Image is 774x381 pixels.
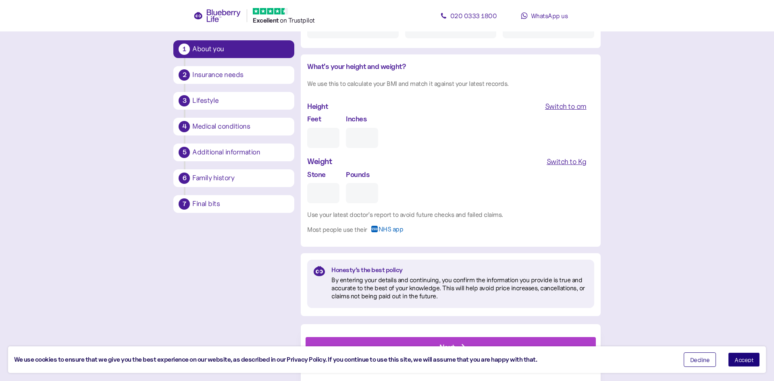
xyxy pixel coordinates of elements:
[306,337,595,357] button: Next
[450,12,497,20] span: 020 0333 1800
[173,169,294,187] button: 6Family history
[173,66,294,84] button: 2Insurance needs
[179,95,190,106] div: 3
[547,156,587,167] div: Switch to Kg
[192,149,289,156] div: Additional information
[14,355,672,365] div: We use cookies to ensure that we give you the best experience on our website, as described in our...
[307,79,594,89] div: We use this to calculate your BMI and match it against your latest records.
[192,175,289,182] div: Family history
[307,225,367,235] div: Most people use their
[253,17,280,24] span: Excellent ️
[545,101,587,112] div: Switch to cm
[173,118,294,135] button: 4Medical conditions
[432,8,505,24] a: 020 0333 1800
[346,113,366,124] label: Inches
[173,195,294,213] button: 7Final bits
[346,169,369,180] label: Pounds
[307,113,321,124] label: Feet
[179,147,190,158] div: 5
[539,154,594,169] button: Switch to Kg
[179,121,190,132] div: 4
[508,8,580,24] a: WhatsApp us
[192,97,289,104] div: Lifestyle
[307,169,326,180] label: Stone
[192,123,289,130] div: Medical conditions
[331,276,587,300] div: By entering your details and continuing, you confirm the information you provide is true and accu...
[684,352,716,367] button: Decline cookies
[331,266,587,274] div: Honesty’s the best policy
[307,155,332,168] div: Weight
[173,92,294,110] button: 3Lifestyle
[307,61,594,72] div: What's your height and weight?
[728,352,760,367] button: Accept cookies
[537,99,594,113] button: Switch to cm
[307,210,594,220] div: Use your latest doctor’s report to avoid future checks and failed claims.
[734,357,753,362] span: Accept
[179,69,190,81] div: 2
[280,16,315,24] span: on Trustpilot
[531,12,568,20] span: WhatsApp us
[173,144,294,161] button: 5Additional information
[179,173,190,184] div: 6
[179,198,190,210] div: 7
[379,226,404,239] span: NHS app
[307,101,328,112] div: Height
[192,71,289,79] div: Insurance needs
[439,341,455,352] div: Next
[192,200,289,208] div: Final bits
[690,357,710,362] span: Decline
[173,40,294,58] button: 1About you
[192,46,289,53] div: About you
[179,44,190,55] div: 1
